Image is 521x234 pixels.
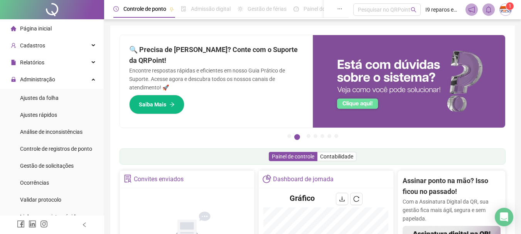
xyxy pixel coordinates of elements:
[506,2,514,10] sup: Atualize o seu contato no menu Meus Dados
[29,220,36,228] span: linkedin
[290,193,315,204] h4: Gráfico
[263,175,271,183] span: pie-chart
[20,197,61,203] span: Validar protocolo
[403,197,501,223] p: Com a Assinatura Digital da QR, sua gestão fica mais ágil, segura e sem papelada.
[113,6,119,12] span: clock-circle
[20,214,79,220] span: Link para registro rápido
[20,95,59,101] span: Ajustes da folha
[320,153,353,160] span: Contabilidade
[485,6,492,13] span: bell
[294,134,300,140] button: 2
[129,95,184,114] button: Saiba Mais
[248,6,287,12] span: Gestão de férias
[129,66,303,92] p: Encontre respostas rápidas e eficientes em nosso Guia Prático de Suporte. Acesse agora e descubra...
[123,6,166,12] span: Controle de ponto
[509,3,511,9] span: 1
[20,163,74,169] span: Gestão de solicitações
[337,6,342,12] span: ellipsis
[339,196,345,202] span: download
[403,175,501,197] h2: Assinar ponto na mão? Isso ficou no passado!
[334,134,338,138] button: 7
[468,6,475,13] span: notification
[320,134,324,138] button: 5
[124,175,132,183] span: solution
[20,59,44,66] span: Relatórios
[17,220,25,228] span: facebook
[238,6,243,12] span: sun
[20,180,49,186] span: Ocorrências
[313,35,506,128] img: banner%2F0cf4e1f0-cb71-40ef-aa93-44bd3d4ee559.png
[273,173,334,186] div: Dashboard de jornada
[11,26,16,31] span: home
[181,6,186,12] span: file-done
[20,129,83,135] span: Análise de inconsistências
[134,173,184,186] div: Convites enviados
[169,102,175,107] span: arrow-right
[303,6,334,12] span: Painel do DP
[411,7,416,13] span: search
[11,77,16,82] span: lock
[40,220,48,228] span: instagram
[20,146,92,152] span: Controle de registros de ponto
[353,196,359,202] span: reload
[20,112,57,118] span: Ajustes rápidos
[495,208,513,226] div: Open Intercom Messenger
[307,134,310,138] button: 3
[314,134,317,138] button: 4
[293,6,299,12] span: dashboard
[20,76,55,82] span: Administração
[20,25,52,32] span: Página inicial
[82,222,87,227] span: left
[20,42,45,49] span: Cadastros
[425,5,461,14] span: I9 reparos em Containers
[327,134,331,138] button: 6
[11,43,16,48] span: user-add
[11,60,16,65] span: file
[287,134,291,138] button: 1
[169,7,174,12] span: pushpin
[272,153,314,160] span: Painel de controle
[139,100,166,109] span: Saiba Mais
[500,4,511,15] img: 90218
[129,44,303,66] h2: 🔍 Precisa de [PERSON_NAME]? Conte com o Suporte da QRPoint!
[191,6,231,12] span: Admissão digital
